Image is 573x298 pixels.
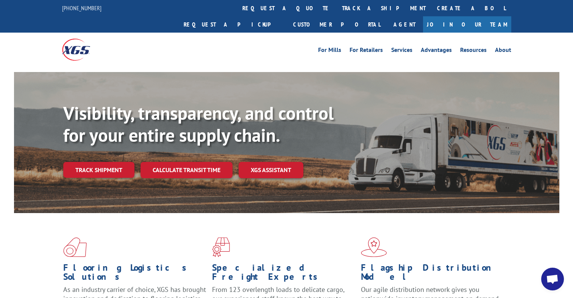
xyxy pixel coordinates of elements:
[391,47,412,55] a: Services
[318,47,341,55] a: For Mills
[212,237,230,257] img: xgs-icon-focused-on-flooring-red
[361,237,387,257] img: xgs-icon-flagship-distribution-model-red
[239,162,303,178] a: XGS ASSISTANT
[460,47,487,55] a: Resources
[386,16,423,33] a: Agent
[62,4,101,12] a: [PHONE_NUMBER]
[361,263,504,285] h1: Flagship Distribution Model
[63,263,206,285] h1: Flooring Logistics Solutions
[541,268,564,290] div: Open chat
[63,101,334,147] b: Visibility, transparency, and control for your entire supply chain.
[212,263,355,285] h1: Specialized Freight Experts
[63,237,87,257] img: xgs-icon-total-supply-chain-intelligence-red
[141,162,233,178] a: Calculate transit time
[423,16,511,33] a: Join Our Team
[421,47,452,55] a: Advantages
[178,16,287,33] a: Request a pickup
[350,47,383,55] a: For Retailers
[495,47,511,55] a: About
[287,16,386,33] a: Customer Portal
[63,162,134,178] a: Track shipment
